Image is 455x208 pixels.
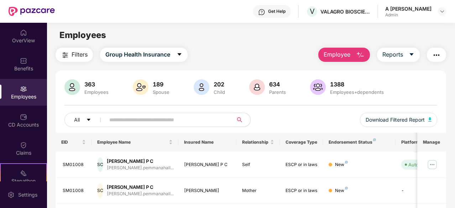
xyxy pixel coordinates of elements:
span: caret-down [409,52,414,58]
img: svg+xml;base64,PHN2ZyBpZD0iSG9tZSIgeG1sbnM9Imh0dHA6Ly93d3cudzMub3JnLzIwMDAvc3ZnIiB3aWR0aD0iMjAiIG... [20,29,27,36]
div: 1388 [329,81,385,88]
div: 189 [151,81,171,88]
span: Employee Name [97,139,167,145]
button: Reportscaret-down [377,48,420,62]
button: Employee [318,48,370,62]
span: Reports [382,50,403,59]
img: svg+xml;base64,PHN2ZyB4bWxucz0iaHR0cDovL3d3dy53My5vcmcvMjAwMC9zdmciIHhtbG5zOnhsaW5rPSJodHRwOi8vd3... [194,79,209,95]
span: Relationship [242,139,269,145]
div: [PERSON_NAME].pemmanahall... [107,165,174,171]
div: SM01008 [63,187,86,194]
img: svg+xml;base64,PHN2ZyB4bWxucz0iaHR0cDovL3d3dy53My5vcmcvMjAwMC9zdmciIHdpZHRoPSI4IiBoZWlnaHQ9IjgiIH... [373,138,376,141]
th: Employee Name [91,133,178,152]
img: svg+xml;base64,PHN2ZyBpZD0iU2V0dGluZy0yMHgyMCIgeG1sbnM9Imh0dHA6Ly93d3cudzMub3JnLzIwMDAvc3ZnIiB3aW... [7,191,15,198]
span: Filters [72,50,88,59]
div: ESCP or in laws [286,187,318,194]
img: svg+xml;base64,PHN2ZyBpZD0iRHJvcGRvd24tMzJ4MzIiIHhtbG5zPSJodHRwOi8vd3d3LnczLm9yZy8yMDAwL3N2ZyIgd2... [439,9,445,14]
div: Mother [242,187,274,194]
div: 634 [268,81,287,88]
span: caret-down [86,117,91,123]
img: svg+xml;base64,PHN2ZyB4bWxucz0iaHR0cDovL3d3dy53My5vcmcvMjAwMC9zdmciIHdpZHRoPSIyNCIgaGVpZ2h0PSIyNC... [61,51,69,59]
div: SC [97,183,103,198]
div: SC [97,158,103,172]
th: Relationship [236,133,280,152]
div: Employees [83,89,110,95]
th: Insured Name [178,133,236,152]
div: VALAGRO BIOSCIENCES [320,8,370,15]
img: svg+xml;base64,PHN2ZyB4bWxucz0iaHR0cDovL3d3dy53My5vcmcvMjAwMC9zdmciIHdpZHRoPSI4IiBoZWlnaHQ9IjgiIH... [345,161,348,164]
img: svg+xml;base64,PHN2ZyBpZD0iQ0RfQWNjb3VudHMiIGRhdGEtbmFtZT0iQ0QgQWNjb3VudHMiIHhtbG5zPSJodHRwOi8vd3... [20,113,27,121]
button: Filters [56,48,93,62]
div: Stepathon [1,177,46,185]
img: svg+xml;base64,PHN2ZyBpZD0iRW1wbG95ZWVzIiB4bWxucz0iaHR0cDovL3d3dy53My5vcmcvMjAwMC9zdmciIHdpZHRoPS... [20,85,27,92]
span: V [310,7,315,16]
span: All [74,116,80,124]
th: EID [56,133,92,152]
span: EID [61,139,81,145]
img: svg+xml;base64,PHN2ZyB4bWxucz0iaHR0cDovL3d3dy53My5vcmcvMjAwMC9zdmciIHhtbG5zOnhsaW5rPSJodHRwOi8vd3... [64,79,80,95]
img: svg+xml;base64,PHN2ZyB4bWxucz0iaHR0cDovL3d3dy53My5vcmcvMjAwMC9zdmciIHhtbG5zOnhsaW5rPSJodHRwOi8vd3... [249,79,265,95]
img: New Pazcare Logo [9,7,55,16]
div: [PERSON_NAME].pemmanahall... [107,191,174,197]
span: Download Filtered Report [366,116,425,124]
div: [PERSON_NAME] [184,187,231,194]
div: Child [212,89,226,95]
div: Auto Verified [408,161,437,168]
div: Self [242,161,274,168]
div: ESCP or in laws [286,161,318,168]
button: Download Filtered Report [360,113,438,127]
img: svg+xml;base64,PHN2ZyB4bWxucz0iaHR0cDovL3d3dy53My5vcmcvMjAwMC9zdmciIHhtbG5zOnhsaW5rPSJodHRwOi8vd3... [133,79,148,95]
img: svg+xml;base64,PHN2ZyB4bWxucz0iaHR0cDovL3d3dy53My5vcmcvMjAwMC9zdmciIHdpZHRoPSI4IiBoZWlnaHQ9IjgiIH... [345,187,348,190]
div: Parents [268,89,287,95]
div: SM01008 [63,161,86,168]
span: search [233,117,247,123]
button: search [233,113,251,127]
button: Group Health Insurancecaret-down [100,48,188,62]
img: svg+xml;base64,PHN2ZyBpZD0iQ2xhaW0iIHhtbG5zPSJodHRwOi8vd3d3LnczLm9yZy8yMDAwL3N2ZyIgd2lkdGg9IjIwIi... [20,142,27,149]
span: caret-down [177,52,182,58]
div: New [335,187,348,194]
div: Employees+dependents [329,89,385,95]
div: Settings [16,191,40,198]
span: Employee [324,50,350,59]
div: A [PERSON_NAME] [385,5,432,12]
div: [PERSON_NAME] P C [107,158,174,165]
div: New [335,161,348,168]
img: svg+xml;base64,PHN2ZyB4bWxucz0iaHR0cDovL3d3dy53My5vcmcvMjAwMC9zdmciIHhtbG5zOnhsaW5rPSJodHRwOi8vd3... [356,51,365,59]
th: Manage [417,133,446,152]
span: Employees [59,30,106,40]
div: [PERSON_NAME] P C [184,161,231,168]
div: Get Help [268,9,286,14]
div: Platform Status [401,139,440,145]
td: - [396,178,446,204]
div: [PERSON_NAME] P C [107,184,174,191]
div: Spouse [151,89,171,95]
div: 202 [212,81,226,88]
img: svg+xml;base64,PHN2ZyB4bWxucz0iaHR0cDovL3d3dy53My5vcmcvMjAwMC9zdmciIHdpZHRoPSIyMSIgaGVpZ2h0PSIyMC... [20,170,27,177]
img: svg+xml;base64,PHN2ZyBpZD0iQmVuZWZpdHMiIHhtbG5zPSJodHRwOi8vd3d3LnczLm9yZy8yMDAwL3N2ZyIgd2lkdGg9Ij... [20,57,27,64]
span: Group Health Insurance [105,50,170,59]
img: svg+xml;base64,PHN2ZyB4bWxucz0iaHR0cDovL3d3dy53My5vcmcvMjAwMC9zdmciIHdpZHRoPSIyNCIgaGVpZ2h0PSIyNC... [432,51,441,59]
img: svg+xml;base64,PHN2ZyB4bWxucz0iaHR0cDovL3d3dy53My5vcmcvMjAwMC9zdmciIHhtbG5zOnhsaW5rPSJodHRwOi8vd3... [428,117,432,122]
img: manageButton [427,159,438,170]
img: svg+xml;base64,PHN2ZyB4bWxucz0iaHR0cDovL3d3dy53My5vcmcvMjAwMC9zdmciIHhtbG5zOnhsaW5rPSJodHRwOi8vd3... [310,79,326,95]
div: 363 [83,81,110,88]
div: Endorsement Status [329,139,389,145]
img: svg+xml;base64,PHN2ZyBpZD0iSGVscC0zMngzMiIgeG1sbnM9Imh0dHA6Ly93d3cudzMub3JnLzIwMDAvc3ZnIiB3aWR0aD... [258,9,265,16]
button: Allcaret-down [64,113,108,127]
div: Admin [385,12,432,18]
th: Coverage Type [280,133,323,152]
